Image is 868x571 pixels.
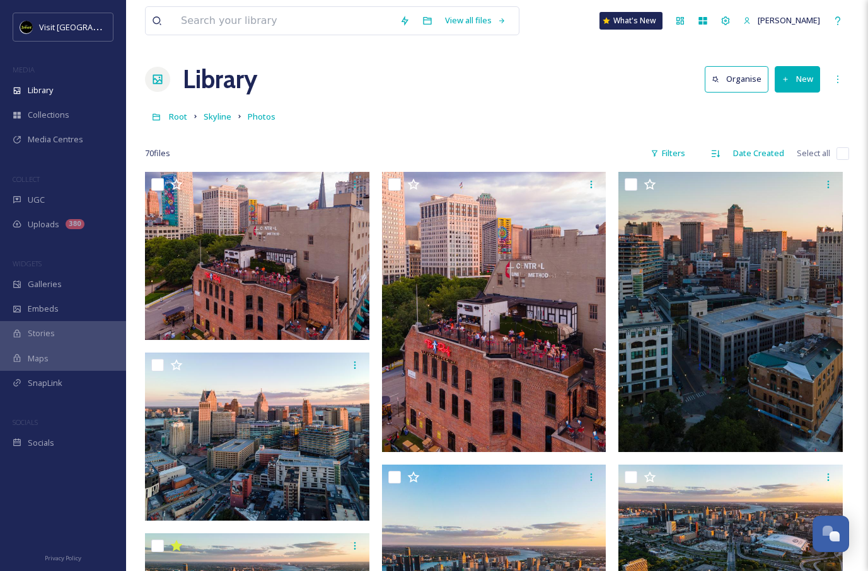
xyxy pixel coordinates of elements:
div: Filters [644,141,692,166]
span: Root [169,111,187,122]
span: Socials [28,437,54,449]
div: 380 [66,219,84,229]
a: Library [183,60,257,98]
img: 418d204863dc376863aed818dd440b7ad46f7310d2addaf9fcfd483b42c15937.jpg [382,172,606,452]
span: Privacy Policy [45,554,81,562]
span: Visit [GEOGRAPHIC_DATA] [39,21,137,33]
button: Organise [705,66,768,92]
a: Skyline [204,109,231,124]
input: Search your library [175,7,393,35]
span: Maps [28,353,49,365]
a: [PERSON_NAME] [737,8,826,33]
span: Stories [28,327,55,339]
span: MEDIA [13,65,35,74]
img: 75f059f39185ffe0bacf387c3b9873d553197b6a2d3bf8597df0ec6821c7cd8f.jpg [145,353,369,521]
img: d5ab2dcd8a14499b6af6e23f8173118875f7dca0a5b3016635620148e871fc53.jpg [618,172,843,452]
span: Uploads [28,218,59,230]
span: 70 file s [145,147,170,159]
img: VISIT%20DETROIT%20LOGO%20-%20BLACK%20BACKGROUND.png [20,21,33,33]
span: Select all [797,147,830,159]
span: Photos [248,111,275,122]
span: WIDGETS [13,259,42,268]
span: SnapLink [28,377,62,389]
a: What's New [599,12,663,30]
a: Root [169,109,187,124]
a: Photos [248,109,275,124]
span: UGC [28,194,45,206]
span: [PERSON_NAME] [758,14,820,26]
a: Privacy Policy [45,550,81,565]
span: Embeds [28,303,59,315]
span: SOCIALS [13,417,38,427]
button: Open Chat [813,516,849,552]
span: COLLECT [13,174,40,184]
div: Date Created [727,141,790,166]
span: Skyline [204,111,231,122]
img: 2788c1428e30d75257e4efaf95c8c9dec6703651958c6314eefd6af2a998b910.jpg [145,172,369,340]
span: Galleries [28,278,62,290]
span: Library [28,84,53,96]
a: View all files [439,8,512,33]
button: New [775,66,820,92]
span: Media Centres [28,133,83,145]
span: Collections [28,109,69,121]
a: Organise [705,66,775,92]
